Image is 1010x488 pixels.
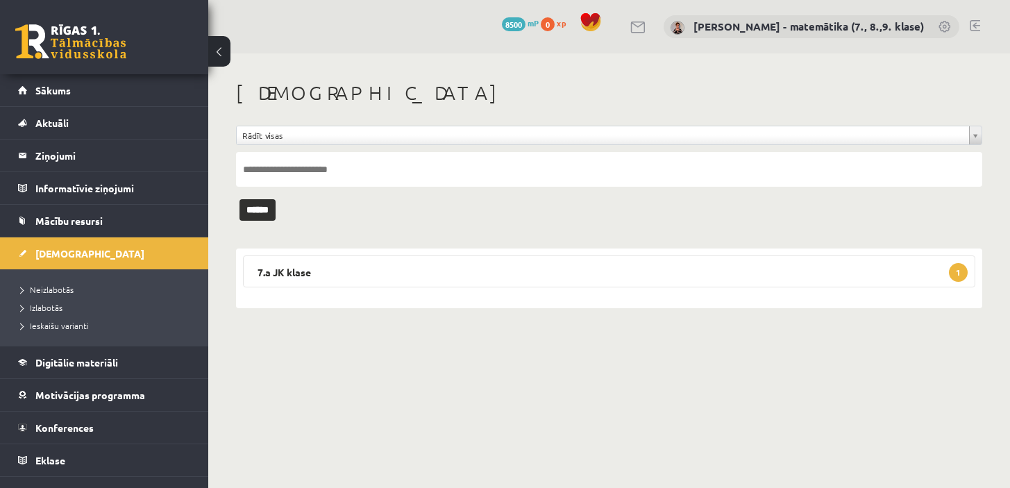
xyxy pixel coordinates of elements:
[237,126,982,144] a: Rādīt visas
[35,356,118,369] span: Digitālie materiāli
[35,454,65,466] span: Eklase
[243,255,975,287] legend: 7.a JK klase
[236,81,982,105] h1: [DEMOGRAPHIC_DATA]
[21,319,194,332] a: Ieskaišu varianti
[18,74,191,106] a: Sākums
[18,237,191,269] a: [DEMOGRAPHIC_DATA]
[671,21,684,35] img: Irēna Roze - matemātika (7., 8.,9. klase)
[541,17,573,28] a: 0 xp
[18,379,191,411] a: Motivācijas programma
[18,444,191,476] a: Eklase
[557,17,566,28] span: xp
[35,247,144,260] span: [DEMOGRAPHIC_DATA]
[18,172,191,204] a: Informatīvie ziņojumi
[35,214,103,227] span: Mācību resursi
[502,17,539,28] a: 8500 mP
[242,126,963,144] span: Rādīt visas
[541,17,555,31] span: 0
[21,301,194,314] a: Izlabotās
[18,205,191,237] a: Mācību resursi
[15,24,126,59] a: Rīgas 1. Tālmācības vidusskola
[949,263,968,282] span: 1
[18,140,191,171] a: Ziņojumi
[502,17,525,31] span: 8500
[21,283,194,296] a: Neizlabotās
[18,107,191,139] a: Aktuāli
[21,284,74,295] span: Neizlabotās
[18,412,191,444] a: Konferences
[35,140,191,171] legend: Ziņojumi
[35,84,71,96] span: Sākums
[35,117,69,129] span: Aktuāli
[18,346,191,378] a: Digitālie materiāli
[35,172,191,204] legend: Informatīvie ziņojumi
[528,17,539,28] span: mP
[35,421,94,434] span: Konferences
[21,320,89,331] span: Ieskaišu varianti
[35,389,145,401] span: Motivācijas programma
[693,19,924,33] a: [PERSON_NAME] - matemātika (7., 8.,9. klase)
[21,302,62,313] span: Izlabotās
